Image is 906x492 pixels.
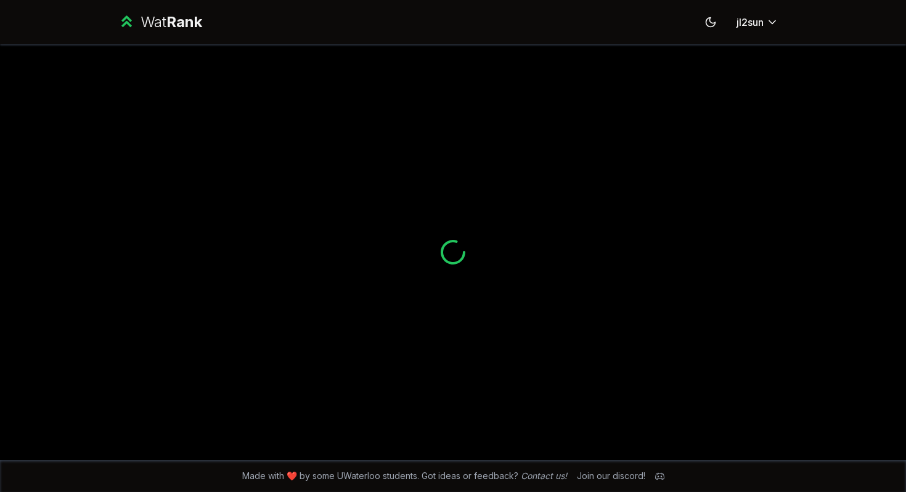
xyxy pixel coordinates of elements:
a: WatRank [118,12,202,32]
a: Contact us! [521,470,567,481]
span: Rank [166,13,202,31]
span: Made with ❤️ by some UWaterloo students. Got ideas or feedback? [242,470,567,482]
div: Join our discord! [577,470,645,482]
span: jl2sun [737,15,764,30]
div: Wat [141,12,202,32]
button: jl2sun [727,11,788,33]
